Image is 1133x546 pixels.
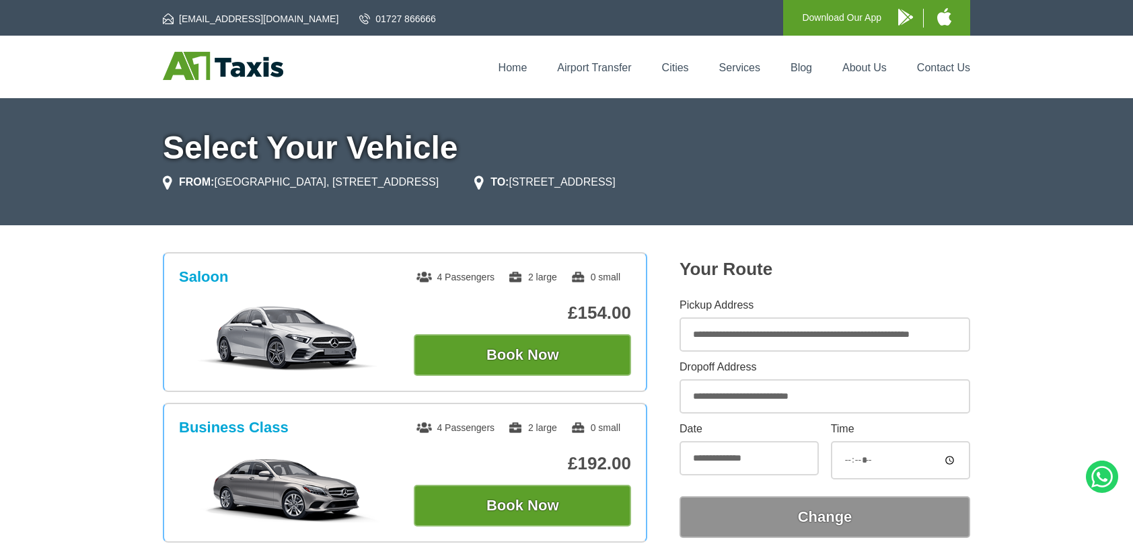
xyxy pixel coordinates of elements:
[163,132,970,164] h1: Select Your Vehicle
[680,496,970,538] button: Change
[917,62,970,73] a: Contact Us
[179,176,214,188] strong: FROM:
[571,272,620,282] span: 0 small
[179,268,228,286] h3: Saloon
[474,174,616,190] li: [STREET_ADDRESS]
[557,62,631,73] a: Airport Transfer
[186,305,389,372] img: Saloon
[499,62,527,73] a: Home
[842,62,887,73] a: About Us
[571,422,620,433] span: 0 small
[680,300,970,311] label: Pickup Address
[662,62,689,73] a: Cities
[490,176,509,188] strong: TO:
[937,8,951,26] img: A1 Taxis iPhone App
[508,422,557,433] span: 2 large
[186,455,389,522] img: Business Class
[414,485,631,526] button: Book Now
[416,272,495,282] span: 4 Passengers
[680,362,970,373] label: Dropoff Address
[414,453,631,474] p: £192.00
[163,174,439,190] li: [GEOGRAPHIC_DATA], [STREET_ADDRESS]
[680,424,819,434] label: Date
[898,9,913,26] img: A1 Taxis Android App
[163,12,338,26] a: [EMAIL_ADDRESS][DOMAIN_NAME]
[680,259,970,280] h2: Your Route
[414,334,631,376] button: Book Now
[508,272,557,282] span: 2 large
[359,12,436,26] a: 01727 866666
[163,52,283,80] img: A1 Taxis St Albans LTD
[802,9,881,26] p: Download Our App
[719,62,760,73] a: Services
[179,419,289,436] h3: Business Class
[414,303,631,323] p: £154.00
[791,62,812,73] a: Blog
[831,424,970,434] label: Time
[416,422,495,433] span: 4 Passengers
